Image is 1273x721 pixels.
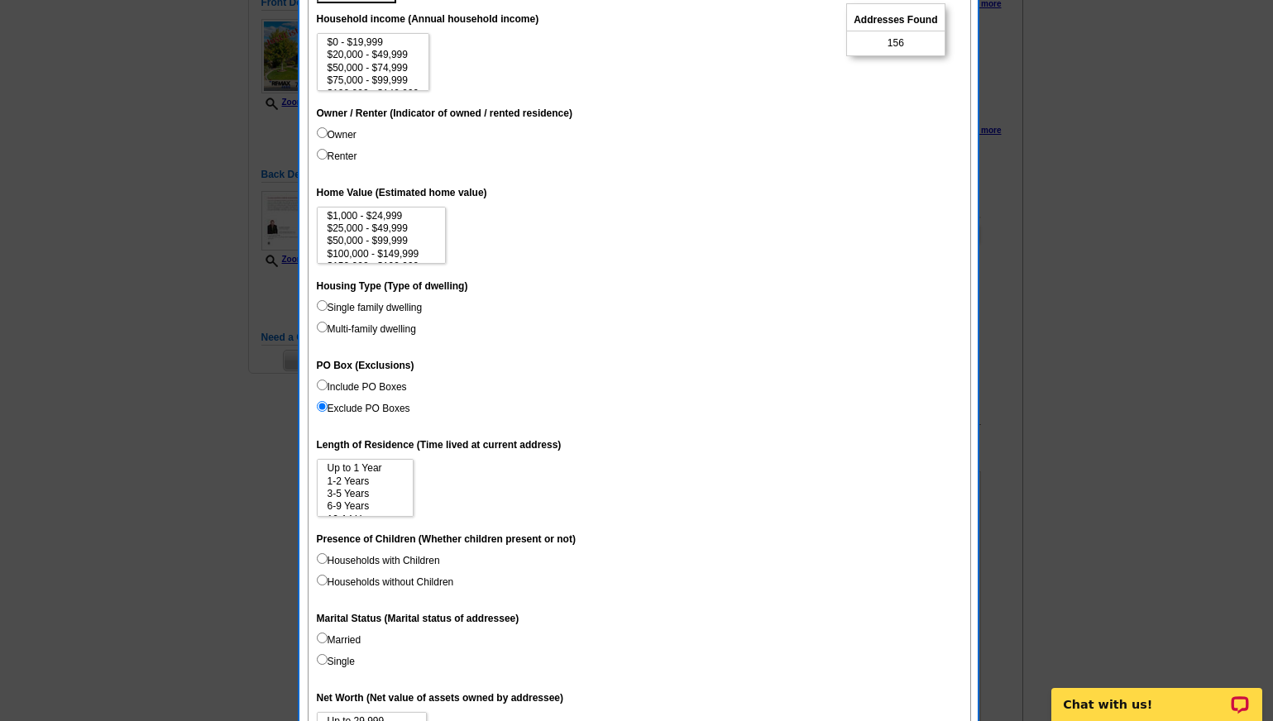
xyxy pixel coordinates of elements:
[317,575,454,590] label: Households without Children
[317,149,357,164] label: Renter
[317,106,572,121] label: Owner / Renter (Indicator of owned / rented residence)
[317,401,410,416] label: Exclude PO Boxes
[317,149,328,160] input: Renter
[326,248,438,260] option: $100,000 - $149,999
[317,322,416,337] label: Multi-family dwelling
[317,633,328,643] input: Married
[326,210,438,222] option: $1,000 - $24,999
[888,36,904,50] span: 156
[326,488,404,500] option: 3-5 Years
[317,185,487,200] label: Home Value (Estimated home value)
[317,279,468,294] label: Housing Type (Type of dwelling)
[1041,669,1273,721] iframe: LiveChat chat widget
[317,127,357,142] label: Owner
[317,127,328,138] input: Owner
[326,88,421,100] option: $100,000 - $149,999
[317,553,440,568] label: Households with Children
[326,462,404,475] option: Up to 1 Year
[317,12,539,26] label: Household income (Annual household income)
[317,553,328,564] input: Households with Children
[326,500,404,513] option: 6-9 Years
[317,654,355,669] label: Single
[326,513,404,526] option: 10-14 Years
[317,690,564,705] label: Net Worth (Net value of assets owned by addressee)
[317,532,576,547] label: Presence of Children (Whether children present or not)
[317,654,328,665] input: Single
[326,222,438,235] option: $25,000 - $49,999
[326,235,438,247] option: $50,000 - $99,999
[317,380,407,394] label: Include PO Boxes
[317,300,328,311] input: Single family dwelling
[847,9,944,31] span: Addresses Found
[317,401,328,412] input: Exclude PO Boxes
[326,74,421,87] option: $75,000 - $99,999
[317,300,423,315] label: Single family dwelling
[317,611,519,626] label: Marital Status (Marital status of addressee)
[326,475,404,488] option: 1-2 Years
[317,322,328,332] input: Multi-family dwelling
[317,633,361,647] label: Married
[317,437,562,452] label: Length of Residence (Time lived at current address)
[326,62,421,74] option: $50,000 - $74,999
[317,575,328,585] input: Households without Children
[317,380,328,390] input: Include PO Boxes
[326,260,438,273] option: $150,000 - $199,999
[326,49,421,61] option: $20,000 - $49,999
[317,358,414,373] label: PO Box (Exclusions)
[326,36,421,49] option: $0 - $19,999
